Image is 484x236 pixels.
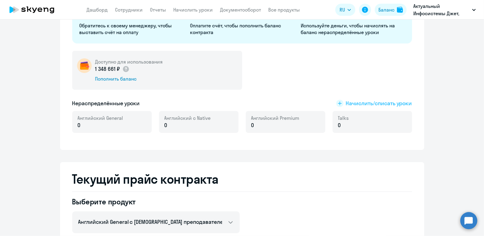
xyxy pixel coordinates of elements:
[251,115,300,121] span: Английский Premium
[190,22,294,36] p: Оплатите счёт, чтобы пополнить баланс контракта
[150,7,166,13] a: Отчеты
[72,197,240,206] h4: Выберите продукт
[335,4,355,16] button: RU
[72,172,412,186] h2: Текущий прайс контракта
[269,7,300,13] a: Все продукты
[375,4,407,16] button: Балансbalance
[78,121,81,129] span: 0
[95,65,130,73] p: 1 348 661 ₽
[346,99,412,107] span: Начислить/списать уроки
[251,121,254,129] span: 0
[410,2,479,17] button: Актуальный Инфосистемы Джет, ИНФОСИСТЕМЫ ДЖЕТ, АО
[77,58,92,73] img: wallet-circle.png
[78,115,123,121] span: Английский General
[80,22,183,36] p: Обратитесь к своему менеджеру, чтобы выставить счёт на оплату
[378,6,394,13] div: Баланс
[220,7,261,13] a: Документооборот
[164,121,168,129] span: 0
[164,115,211,121] span: Английский с Native
[95,75,163,82] div: Пополнить баланс
[338,121,341,129] span: 0
[413,2,470,17] p: Актуальный Инфосистемы Джет, ИНФОСИСТЕМЫ ДЖЕТ, АО
[340,6,345,13] span: RU
[115,7,143,13] a: Сотрудники
[301,22,404,36] p: Используйте деньги, чтобы начислять на баланс нераспределённые уроки
[87,7,108,13] a: Дашборд
[397,7,403,13] img: balance
[174,7,213,13] a: Начислить уроки
[338,115,349,121] span: Talks
[95,58,163,65] h5: Доступно для использования
[72,99,140,107] h5: Нераспределённые уроки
